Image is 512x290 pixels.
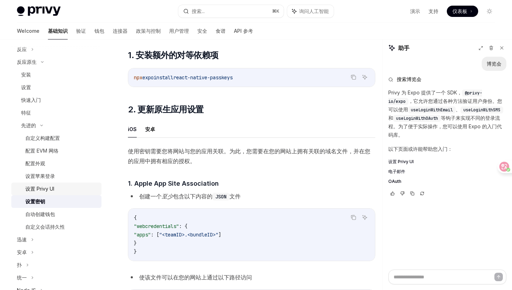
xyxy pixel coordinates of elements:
[410,8,420,14] font: 演示
[192,8,205,14] font: 搜索...
[134,240,137,246] span: }
[452,8,467,14] font: 仪表板
[388,159,506,165] a: 设置 Privy UI
[349,213,358,222] button: Copy the contents from the code block
[128,148,370,165] font: 使用密钥需要您将网站与您的应用关联。为此，您需要在您的网站上拥有关联的域名文件，并在您的应用中拥有相应的授权。
[411,107,453,113] span: useLoginWithEmail
[428,8,438,15] a: 支持
[388,159,414,164] font: 设置 Privy UI
[11,68,101,81] a: 安装
[388,90,503,138] font: Privy 为 Expo 提供了一个 SDK， ，它允许您通过各种方法验证用户身份。您可以使用 、 和 等钩子来实现不同的登录流程。为了便于实际操作，您可以使用 Expo 的入门代码库。
[134,232,151,238] span: "apps"
[145,126,155,132] font: 安卓
[17,274,27,280] font: 统一
[21,97,41,103] font: 快速入门
[94,23,104,39] a: 钱包
[234,23,253,39] a: API 参考
[136,28,161,34] font: 政策与控制
[151,232,159,238] span: : [
[21,110,31,116] font: 特征
[159,232,218,238] span: "<teamID>.<bundleID>"
[173,74,233,81] span: react-native-passkeys
[178,5,284,18] button: 搜索...⌘K
[162,193,173,200] em: 至少
[136,23,161,39] a: 政策与控制
[25,211,55,217] font: 自动创建钱包
[25,198,45,204] font: 设置密钥
[128,179,219,188] span: 1. Apple App Site Association
[397,76,421,82] font: 搜索博览会
[48,23,68,39] a: 基础知识
[197,23,207,39] a: 安全
[134,248,137,255] span: }
[25,224,65,230] font: 自定义会话持久性
[25,135,60,141] font: 自定义构建配置
[388,169,506,174] a: 电子邮件
[396,116,438,121] span: useLoginWithOAuth
[154,74,173,81] span: install
[139,274,252,281] font: 使该文件可以在您的网站上通过以下路径访问
[17,23,39,39] a: Welcome
[11,170,101,183] a: 设置苹果登录
[76,23,86,39] a: 验证
[17,236,27,242] font: 迅速
[428,8,438,14] font: 支持
[299,8,329,14] font: 询问人工智能
[25,148,58,154] font: 配置 EVM 网络
[21,72,31,78] font: 安装
[94,28,104,34] font: 钱包
[388,179,506,184] a: OAuth
[484,6,495,17] button: Toggle dark mode
[388,76,506,83] button: 搜索博览会
[76,28,86,34] font: 验证
[17,59,37,65] font: 反应原生
[398,44,409,51] font: 助手
[113,28,128,34] font: 连接器
[21,84,31,90] font: 设置
[113,23,128,39] a: 连接器
[142,74,154,81] span: expo
[197,28,207,34] font: 安全
[11,208,101,221] a: 自动创建钱包
[17,262,22,268] font: 扑
[349,73,358,82] button: Copy the contents from the code block
[139,193,241,200] font: 创建一个 包含以下内容的 文件
[48,28,68,34] font: 基础知识
[134,223,179,229] span: "webcredentials"
[128,50,218,60] font: 1. 安装额外的对等依赖项
[360,213,369,222] button: Ask AI
[11,183,101,195] a: 设置 Privy UI
[388,169,405,174] font: 电子邮件
[218,232,221,238] span: ]
[11,106,101,119] a: 特征
[25,186,54,192] font: 设置 Privy UI
[25,173,55,179] font: 设置苹果登录
[388,146,452,152] font: 以下页面或许能帮助您入门：
[487,61,501,67] font: 博览会
[134,215,137,221] span: {
[169,23,189,39] a: 用户管理
[11,94,101,106] a: 快速入门
[25,160,45,166] font: 配置外观
[11,81,101,94] a: 设置
[134,74,142,81] span: npx
[216,28,226,34] font: 食谱
[11,221,101,233] a: 自定义会话持久性
[169,28,189,34] font: 用户管理
[17,6,61,16] img: light logo
[360,73,369,82] button: Ask AI
[128,121,137,137] button: iOS
[388,179,401,184] span: OAuth
[287,5,334,18] button: 询问人工智能
[21,122,36,128] font: 先进的
[11,157,101,170] a: 配置外观
[179,223,187,229] span: : {
[234,28,253,34] font: API 参考
[11,132,101,144] a: 自定义构建配置
[128,104,203,115] font: 2. 更新原生应用设置
[145,121,155,137] button: 安卓
[447,6,478,17] a: 仪表板
[216,23,226,39] a: 食谱
[17,249,27,255] font: 安卓
[463,107,500,113] span: useLoginWithSMS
